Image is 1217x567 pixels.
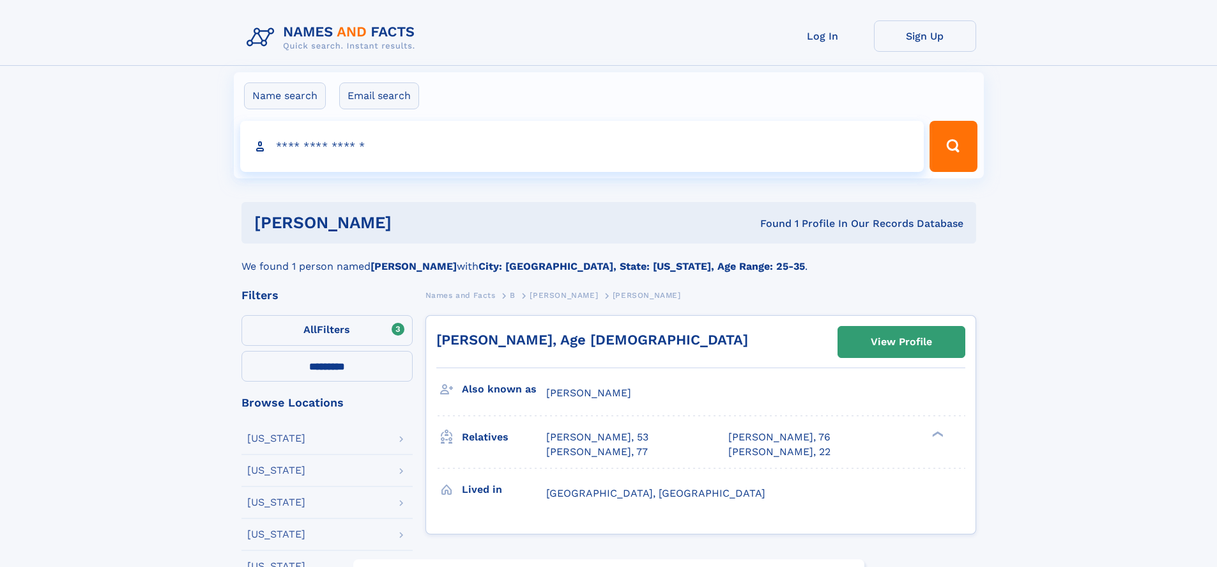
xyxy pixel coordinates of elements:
[462,426,546,448] h3: Relatives
[930,121,977,172] button: Search Button
[530,291,598,300] span: [PERSON_NAME]
[546,430,648,444] a: [PERSON_NAME], 53
[874,20,976,52] a: Sign Up
[241,290,413,301] div: Filters
[247,465,305,476] div: [US_STATE]
[241,315,413,346] label: Filters
[576,217,963,231] div: Found 1 Profile In Our Records Database
[838,327,965,357] a: View Profile
[247,433,305,444] div: [US_STATE]
[241,244,976,274] div: We found 1 person named with .
[462,479,546,501] h3: Lived in
[247,497,305,508] div: [US_STATE]
[546,487,765,499] span: [GEOGRAPHIC_DATA], [GEOGRAPHIC_DATA]
[254,215,576,231] h1: [PERSON_NAME]
[728,445,830,459] a: [PERSON_NAME], 22
[371,260,457,272] b: [PERSON_NAME]
[303,323,317,336] span: All
[478,260,805,272] b: City: [GEOGRAPHIC_DATA], State: [US_STATE], Age Range: 25-35
[510,287,516,303] a: B
[247,529,305,540] div: [US_STATE]
[613,291,681,300] span: [PERSON_NAME]
[929,430,944,439] div: ❯
[728,430,830,444] a: [PERSON_NAME], 76
[871,327,932,357] div: View Profile
[546,387,631,399] span: [PERSON_NAME]
[772,20,874,52] a: Log In
[425,287,496,303] a: Names and Facts
[241,397,413,408] div: Browse Locations
[530,287,598,303] a: [PERSON_NAME]
[436,332,748,348] a: [PERSON_NAME], Age [DEMOGRAPHIC_DATA]
[510,291,516,300] span: B
[339,82,419,109] label: Email search
[462,378,546,400] h3: Also known as
[241,20,425,55] img: Logo Names and Facts
[244,82,326,109] label: Name search
[240,121,924,172] input: search input
[546,445,648,459] a: [PERSON_NAME], 77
